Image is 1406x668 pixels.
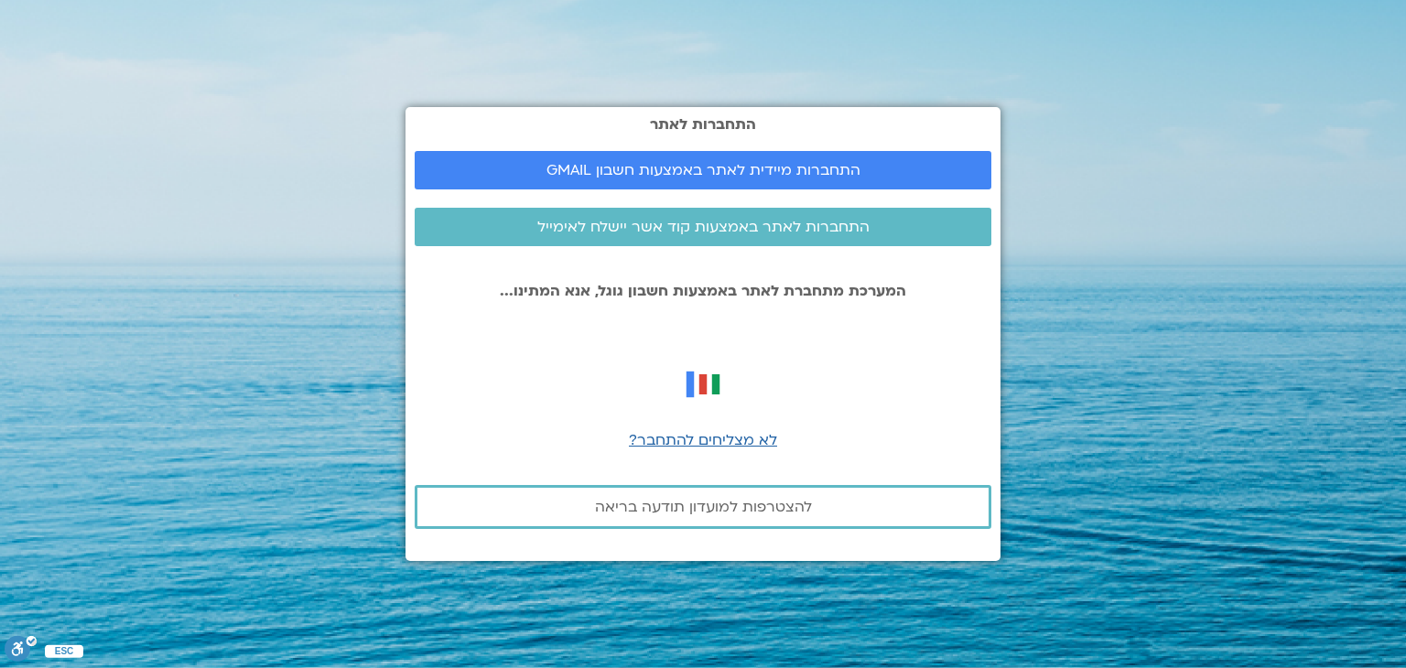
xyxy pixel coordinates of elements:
a: התחברות מיידית לאתר באמצעות חשבון GMAIL [415,151,991,189]
span: התחברות לאתר באמצעות קוד אשר יישלח לאימייל [537,219,870,235]
h2: התחברות לאתר [415,116,991,133]
a: לא מצליחים להתחבר? [629,430,777,450]
span: התחברות מיידית לאתר באמצעות חשבון GMAIL [546,162,860,178]
a: להצטרפות למועדון תודעה בריאה [415,485,991,529]
p: המערכת מתחברת לאתר באמצעות חשבון גוגל, אנא המתינו... [415,283,991,299]
a: התחברות לאתר באמצעות קוד אשר יישלח לאימייל [415,208,991,246]
span: להצטרפות למועדון תודעה בריאה [595,499,812,515]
